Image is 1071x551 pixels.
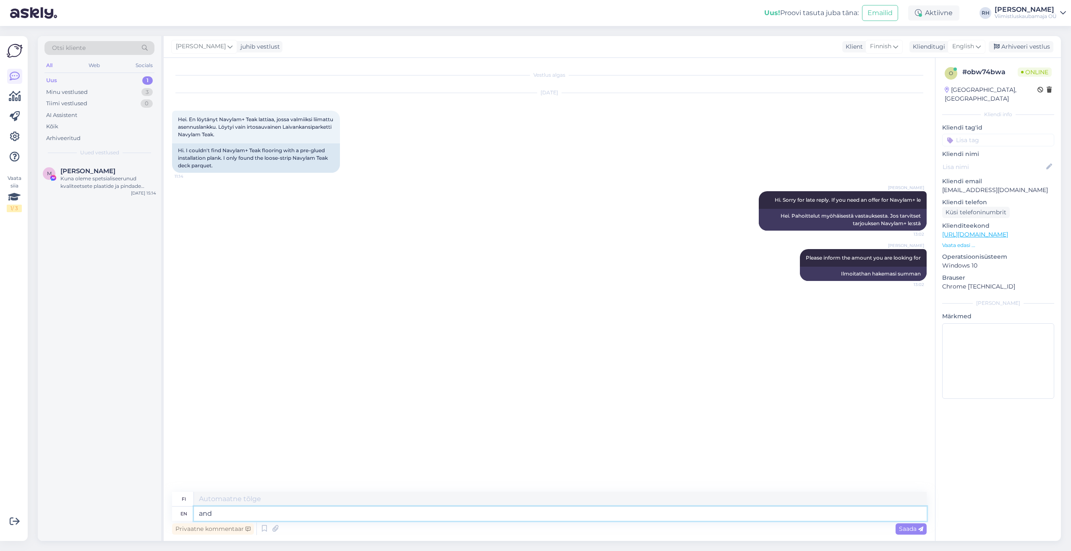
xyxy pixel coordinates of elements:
[806,255,921,261] span: Please inform the amount you are looking for
[842,42,863,51] div: Klient
[46,99,87,108] div: Tiimi vestlused
[80,149,119,156] span: Uued vestlused
[942,231,1008,238] a: [URL][DOMAIN_NAME]
[46,134,81,143] div: Arhiveeritud
[142,76,153,85] div: 1
[52,44,86,52] span: Otsi kliente
[175,173,206,179] span: 11:14
[942,177,1054,186] p: Kliendi email
[46,122,58,131] div: Kõik
[870,42,891,51] span: Finnish
[46,76,57,85] div: Uus
[995,6,1057,13] div: [PERSON_NAME]
[60,167,115,175] span: Miral Domingotiles
[764,8,859,18] div: Proovi tasuta juba täna:
[182,492,186,506] div: fi
[995,13,1057,20] div: Viimistluskaubamaja OÜ
[172,143,340,173] div: Hi. I couldn't find Navylam+ Teak flooring with a pre-glued installation plank. I only found the ...
[942,221,1054,230] p: Klienditeekond
[172,89,927,96] div: [DATE]
[899,525,923,533] span: Saada
[44,60,54,71] div: All
[172,71,927,79] div: Vestlus algas
[949,70,953,76] span: o
[1018,68,1052,77] span: Online
[7,205,22,212] div: 1 / 3
[764,9,780,17] b: Uus!
[980,7,991,19] div: RH
[942,123,1054,132] p: Kliendi tag'id
[47,170,52,177] span: M
[194,507,927,521] textarea: and
[141,99,153,108] div: 0
[942,282,1054,291] p: Chrome [TECHNICAL_ID]
[888,185,924,191] span: [PERSON_NAME]
[180,507,187,521] div: en
[942,186,1054,195] p: [EMAIL_ADDRESS][DOMAIN_NAME]
[942,134,1054,146] input: Lisa tag
[87,60,102,71] div: Web
[989,41,1053,52] div: Arhiveeri vestlus
[942,252,1054,261] p: Operatsioonisüsteem
[995,6,1066,20] a: [PERSON_NAME]Viimistluskaubamaja OÜ
[962,67,1018,77] div: # obw74bwa
[141,88,153,96] div: 3
[46,111,77,120] div: AI Assistent
[942,273,1054,282] p: Brauser
[131,190,156,196] div: [DATE] 15:14
[237,42,280,51] div: juhib vestlust
[7,43,23,59] img: Askly Logo
[178,116,334,138] span: Hei. En löytänyt Navylam+ Teak lattiaa, jossa valmiiksi liimattu asennuslankku. Löytyi vain irtos...
[943,162,1045,172] input: Lisa nimi
[800,267,927,281] div: Ilmoitathan hakemasi summan
[888,242,924,249] span: [PERSON_NAME]
[60,175,156,190] div: Kuna oleme spetsialiseerunud kvaliteetsete plaatide ja pindade tootmisele, soovisin tutvustada me...
[942,299,1054,307] div: [PERSON_NAME]
[945,86,1037,103] div: [GEOGRAPHIC_DATA], [GEOGRAPHIC_DATA]
[893,231,924,237] span: 13:02
[942,207,1010,218] div: Küsi telefoninumbrit
[134,60,154,71] div: Socials
[952,42,974,51] span: English
[862,5,898,21] button: Emailid
[176,42,226,51] span: [PERSON_NAME]
[893,281,924,288] span: 13:02
[909,42,945,51] div: Klienditugi
[46,88,88,96] div: Minu vestlused
[759,209,927,231] div: Hei. Pahoittelut myöhäisestä vastauksesta. Jos tarvitset tarjouksen Navylam+ le:stä
[942,198,1054,207] p: Kliendi telefon
[172,523,254,535] div: Privaatne kommentaar
[942,242,1054,249] p: Vaata edasi ...
[942,150,1054,159] p: Kliendi nimi
[7,174,22,212] div: Vaata siia
[942,312,1054,321] p: Märkmed
[942,111,1054,118] div: Kliendi info
[775,197,921,203] span: Hi. Sorry for late reply. If you need an offer for Navylam+ le
[908,5,959,21] div: Aktiivne
[942,261,1054,270] p: Windows 10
